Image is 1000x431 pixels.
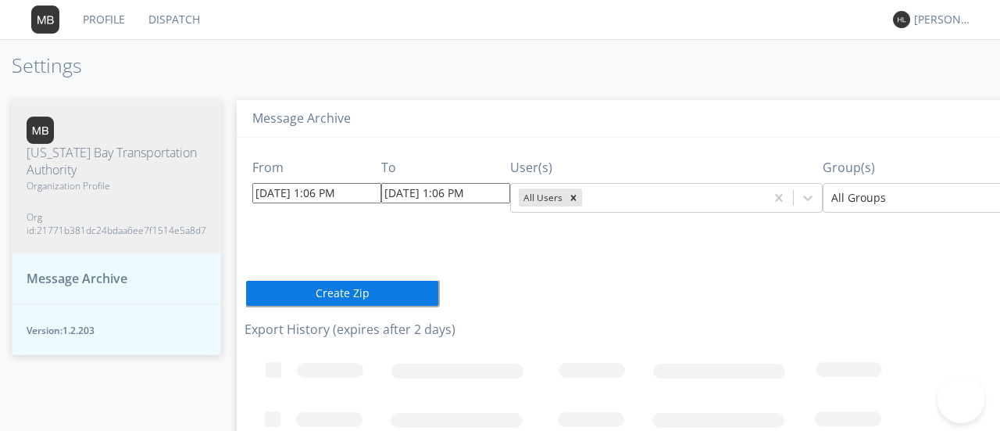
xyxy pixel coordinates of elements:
span: Version: 1.2.203 [27,324,206,337]
button: Message Archive [12,253,221,304]
span: [US_STATE] Bay Transportation Authority [27,144,206,180]
span: Organization Profile [27,179,206,192]
h3: To [381,161,510,175]
div: All Users [519,189,565,207]
button: Version:1.2.203 [12,304,221,355]
div: Remove All Users [565,189,582,207]
h3: User(s) [510,161,823,175]
button: Create Zip [245,279,440,307]
span: Org id: 21771b381dc24bdaa6ee7f1514e5a8d7 [27,210,206,237]
img: 373638.png [893,11,910,28]
iframe: Toggle Customer Support [937,376,984,423]
div: [PERSON_NAME] [914,12,973,27]
h3: From [252,161,381,175]
img: 373638.png [31,5,59,34]
button: [US_STATE] Bay Transportation AuthorityOrganization ProfileOrg id:21771b381dc24bdaa6ee7f1514e5a8d7 [12,100,221,254]
img: 373638.png [27,117,54,144]
span: Message Archive [27,270,127,288]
